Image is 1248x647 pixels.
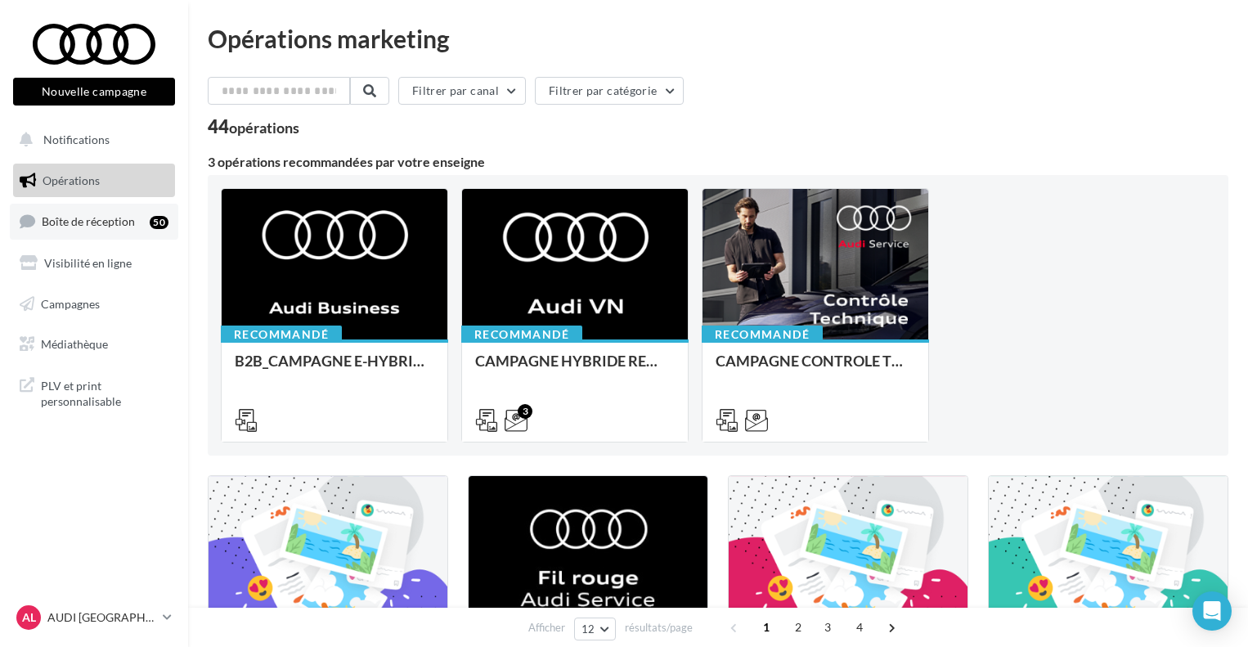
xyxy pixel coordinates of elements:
span: PLV et print personnalisable [41,375,168,410]
a: Médiathèque [10,327,178,362]
div: 3 opérations recommandées par votre enseigne [208,155,1228,168]
span: 2 [785,614,811,640]
button: Nouvelle campagne [13,78,175,106]
span: Médiathèque [41,337,108,351]
span: Visibilité en ligne [44,256,132,270]
div: CAMPAGNE CONTROLE TECHNIQUE 25€ OCTOBRE [716,353,915,385]
div: B2B_CAMPAGNE E-HYBRID OCTOBRE [235,353,434,385]
button: Filtrer par canal [398,77,526,105]
span: 4 [846,614,873,640]
div: Open Intercom Messenger [1192,591,1232,631]
span: Opérations [43,173,100,187]
a: Opérations [10,164,178,198]
span: AL [22,609,36,626]
button: Notifications [10,123,172,157]
p: AUDI [GEOGRAPHIC_DATA] [47,609,156,626]
div: 44 [208,118,299,136]
div: opérations [229,120,299,135]
span: 3 [815,614,841,640]
div: 50 [150,216,168,229]
span: Campagnes [41,296,100,310]
span: 12 [581,622,595,636]
div: Recommandé [702,326,823,344]
a: Boîte de réception50 [10,204,178,239]
span: résultats/page [625,620,693,636]
span: 1 [753,614,779,640]
span: Boîte de réception [42,214,135,228]
div: Recommandé [221,326,342,344]
a: Campagnes [10,287,178,321]
div: Recommandé [461,326,582,344]
button: Filtrer par catégorie [535,77,684,105]
button: 12 [574,618,616,640]
a: AL AUDI [GEOGRAPHIC_DATA] [13,602,175,633]
span: Afficher [528,620,565,636]
a: PLV et print personnalisable [10,368,178,416]
div: CAMPAGNE HYBRIDE RECHARGEABLE [475,353,675,385]
a: Visibilité en ligne [10,246,178,281]
div: Opérations marketing [208,26,1228,51]
div: 3 [518,404,532,419]
span: Notifications [43,133,110,146]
